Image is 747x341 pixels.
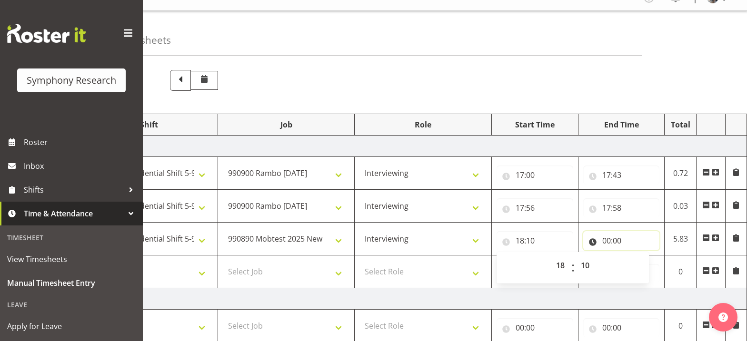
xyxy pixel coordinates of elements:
span: Roster [24,135,138,149]
input: Click to select... [497,198,573,217]
input: Click to select... [497,231,573,250]
div: Leave [2,295,140,314]
span: View Timesheets [7,252,136,266]
input: Click to select... [497,166,573,185]
td: 0.03 [665,190,697,223]
div: Role [359,119,487,130]
input: Click to select... [583,166,660,185]
span: : [571,256,575,280]
td: 0.72 [665,157,697,190]
td: 0 [665,255,697,288]
div: Shift [86,119,213,130]
a: Apply for Leave [2,314,140,338]
td: [DATE] [81,136,747,157]
img: Rosterit website logo [7,24,86,43]
input: Click to select... [583,318,660,337]
div: Timesheet [2,228,140,247]
input: Click to select... [497,318,573,337]
span: Shifts [24,183,124,197]
input: Click to select... [583,231,660,250]
div: End Time [583,119,660,130]
td: [DATE] [81,288,747,310]
div: Total [669,119,691,130]
a: View Timesheets [2,247,140,271]
div: Job [223,119,350,130]
img: help-xxl-2.png [718,312,728,322]
td: 5.83 [665,223,697,255]
span: Apply for Leave [7,319,136,333]
div: Start Time [497,119,573,130]
input: Click to select... [583,198,660,217]
div: Symphony Research [27,73,116,88]
a: Manual Timesheet Entry [2,271,140,295]
span: Time & Attendance [24,206,124,221]
span: Inbox [24,159,138,173]
span: Manual Timesheet Entry [7,276,136,290]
